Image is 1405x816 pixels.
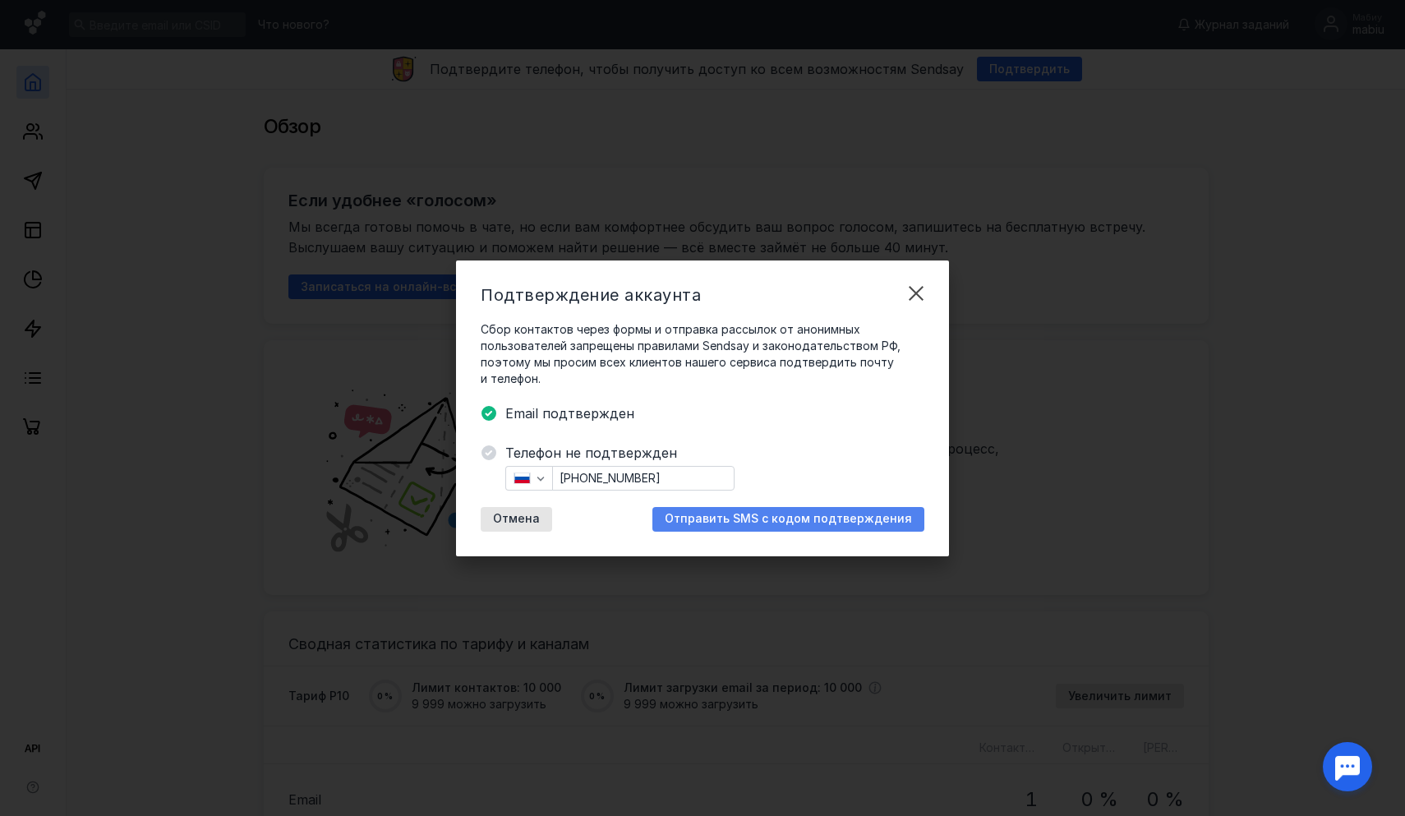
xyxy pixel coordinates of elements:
[505,403,924,423] span: Email подтвержден
[665,512,912,526] span: Отправить SMS с кодом подтверждения
[505,443,924,463] span: Телефон не подтвержден
[652,507,924,532] button: Отправить SMS с кодом подтверждения
[481,285,701,305] span: Подтверждение аккаунта
[481,507,552,532] button: Отмена
[493,512,540,526] span: Отмена
[481,321,924,387] span: Сбор контактов через формы и отправка рассылок от анонимных пользователей запрещены правилами Sen...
